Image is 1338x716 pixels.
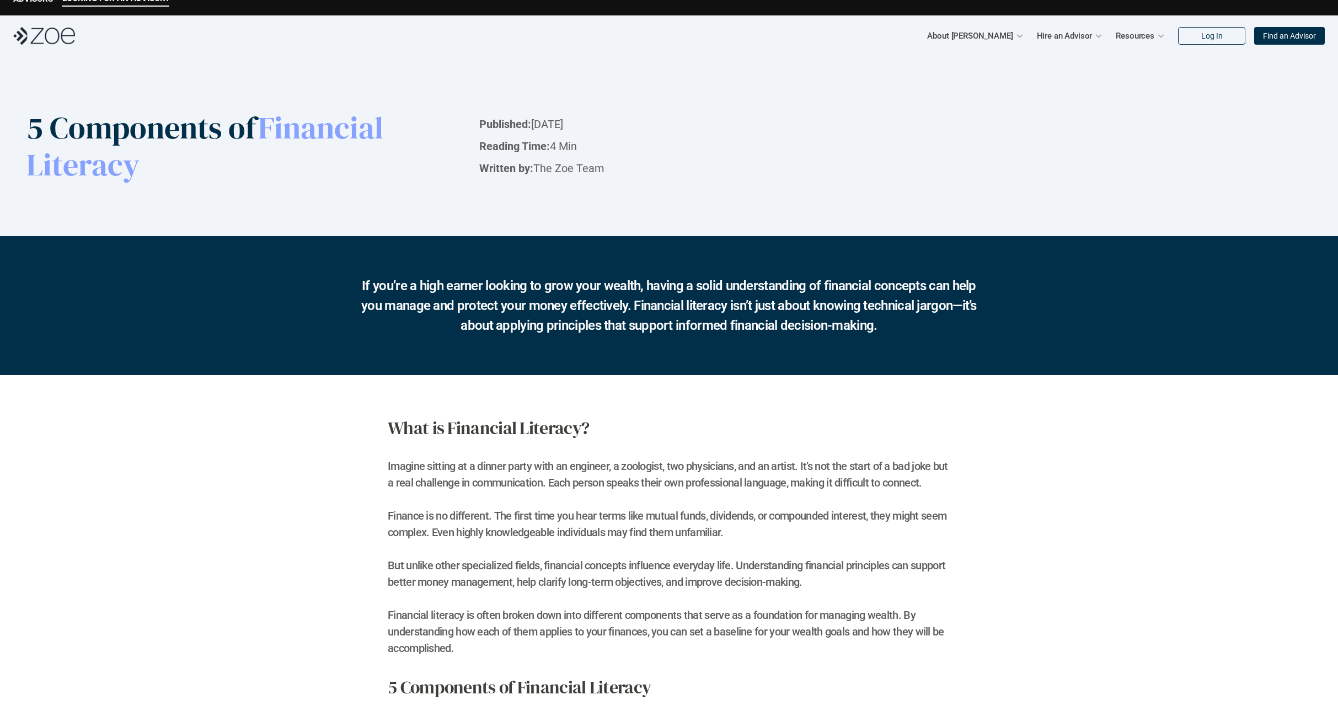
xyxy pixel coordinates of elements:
[1037,28,1093,44] p: Hire an Advisor
[479,162,533,175] strong: Written by:
[388,415,950,491] h2: Imagine sitting at a dinner party with an engineer, a zoologist, two physicians, and an artist. I...
[26,106,258,149] span: 5 Components of
[388,674,950,701] h2: 5 Components of Financial Literacy
[1201,31,1223,41] p: Log In
[479,140,550,153] strong: Reading Time:
[479,140,577,153] p: 4 Min
[927,28,1013,44] p: About [PERSON_NAME]
[360,276,978,335] h2: If you’re a high earner looking to grow your wealth, having a solid understanding of financial co...
[388,590,950,656] h2: Financial literacy is often broken down into different components that serve as a foundation for ...
[1116,28,1154,44] p: Resources
[479,162,614,175] p: The Zoe Team
[479,117,625,131] p: [DATE]
[388,491,950,557] h2: Finance is no different. The first time you hear terms like mutual funds, dividends, or compounde...
[1263,31,1316,41] p: Find an Advisor
[26,109,448,183] p: Financial Literacy
[388,416,589,440] span: What is Financial Literacy?
[388,557,950,590] h2: But unlike other specialized fields, financial concepts influence everyday life. Understanding fi...
[1178,27,1245,45] a: Log In
[479,117,531,131] strong: Published:
[1254,27,1325,45] a: Find an Advisor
